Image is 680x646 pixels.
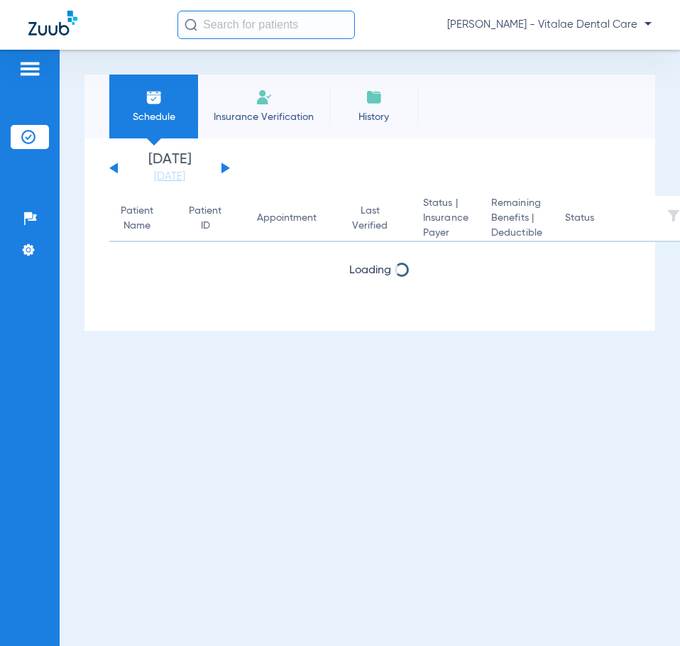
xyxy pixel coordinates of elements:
[423,211,468,241] span: Insurance Payer
[185,18,197,31] img: Search Icon
[257,211,329,226] div: Appointment
[447,18,652,32] span: [PERSON_NAME] - Vitalae Dental Care
[340,110,407,124] span: History
[189,204,234,234] div: Patient ID
[18,60,41,77] img: hamburger-icon
[480,196,554,242] th: Remaining Benefits |
[554,196,649,242] th: Status
[28,11,77,35] img: Zuub Logo
[412,196,480,242] th: Status |
[491,226,542,241] span: Deductible
[127,170,212,184] a: [DATE]
[349,265,391,276] span: Loading
[177,11,355,39] input: Search for patients
[257,211,317,226] div: Appointment
[209,110,319,124] span: Insurance Verification
[256,89,273,106] img: Manual Insurance Verification
[352,204,400,234] div: Last Verified
[352,204,388,234] div: Last Verified
[127,153,212,184] li: [DATE]
[121,204,153,234] div: Patient Name
[121,204,166,234] div: Patient Name
[120,110,187,124] span: Schedule
[366,89,383,106] img: History
[189,204,221,234] div: Patient ID
[146,89,163,106] img: Schedule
